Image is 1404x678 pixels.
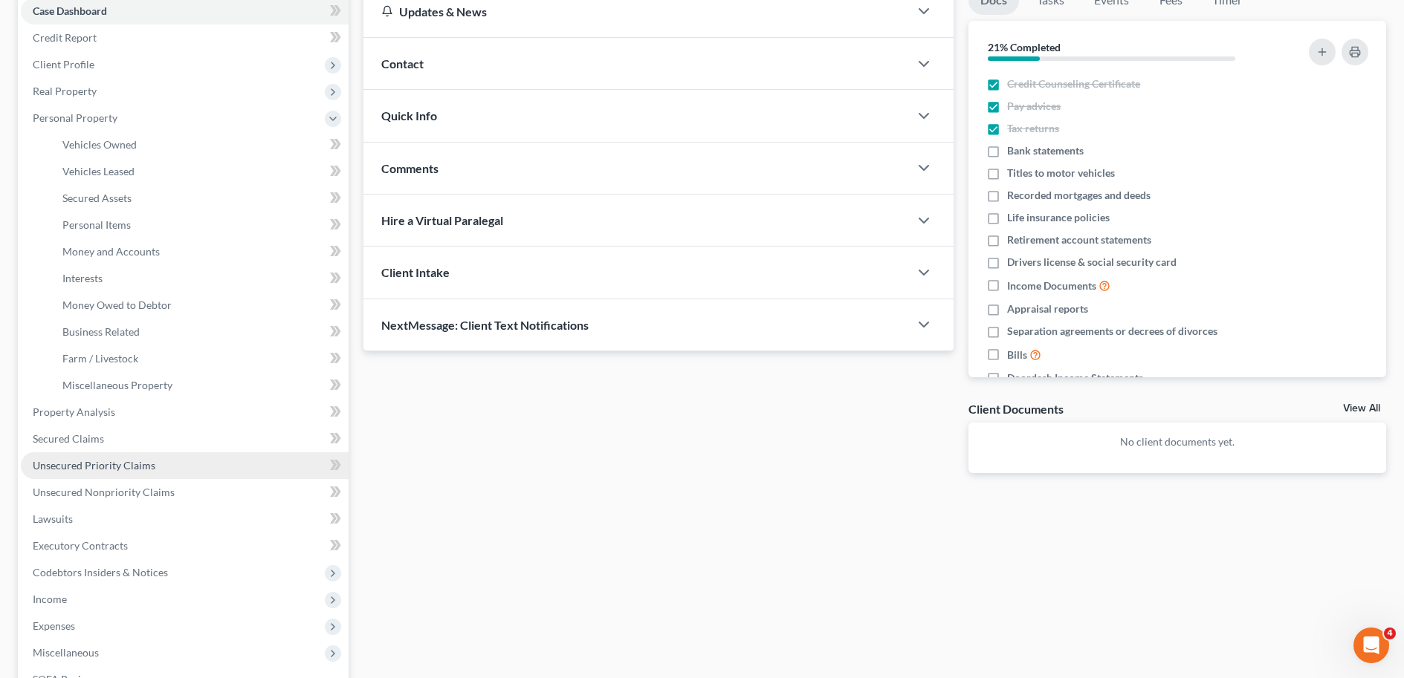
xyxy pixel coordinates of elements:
[33,85,97,97] span: Real Property
[62,192,132,204] span: Secured Assets
[33,619,75,632] span: Expenses
[51,372,349,399] a: Miscellaneous Property
[51,131,349,158] a: Vehicles Owned
[1384,628,1396,639] span: 4
[62,245,160,258] span: Money and Accounts
[33,593,67,605] span: Income
[1007,210,1110,225] span: Life insurance policies
[21,426,349,452] a: Secured Claims
[33,111,117,124] span: Personal Property
[381,56,424,71] span: Contact
[62,325,140,338] span: Business Related
[51,158,349,185] a: Vehicles Leased
[1007,99,1061,114] span: Pay advices
[33,539,128,552] span: Executory Contracts
[381,108,437,123] span: Quick Info
[21,479,349,506] a: Unsecured Nonpriority Claims
[980,434,1374,449] p: No client documents yet.
[1353,628,1389,663] iframe: Intercom live chat
[33,31,97,44] span: Credit Report
[1007,188,1151,203] span: Recorded mortgages and deeds
[1007,232,1151,247] span: Retirement account statements
[62,379,172,391] span: Miscellaneous Property
[51,265,349,292] a: Interests
[1007,143,1084,158] span: Bank statements
[62,299,172,311] span: Money Owed to Debtor
[62,272,103,284] span: Interests
[1007,348,1027,362] span: Bills
[62,165,135,177] span: Vehicles Leased
[33,405,115,418] span: Property Analysis
[33,486,175,498] span: Unsecured Nonpriority Claims
[1343,403,1380,414] a: View All
[51,238,349,265] a: Money and Accounts
[1007,255,1177,270] span: Drivers license & social security card
[51,292,349,319] a: Money Owed to Debtor
[62,138,137,151] span: Vehicles Owned
[62,218,131,231] span: Personal Items
[33,58,94,71] span: Client Profile
[1007,278,1096,293] span: Income Documents
[381,318,589,332] span: NextMessage: Client Text Notifications
[62,352,138,365] span: Farm / Livestock
[1007,324,1217,339] span: Separation agreements or decrees of divorces
[51,185,349,212] a: Secured Assets
[21,399,349,426] a: Property Analysis
[381,161,439,175] span: Comments
[33,512,73,525] span: Lawsuits
[1007,121,1059,136] span: Tax returns
[21,532,349,559] a: Executory Contracts
[33,566,168,578] span: Codebtors Insiders & Notices
[33,646,99,659] span: Miscellaneous
[1007,301,1088,316] span: Appraisal reports
[51,212,349,238] a: Personal Items
[33,4,107,17] span: Case Dashboard
[381,4,891,19] div: Updates & News
[968,401,1064,417] div: Client Documents
[51,319,349,345] a: Business Related
[21,25,349,51] a: Credit Report
[33,432,104,445] span: Secured Claims
[381,265,450,279] span: Client Intake
[1007,371,1143,385] span: Doordash Income Statements
[988,41,1061,53] strong: 21% Completed
[1007,166,1115,180] span: Titles to motor vehicles
[51,345,349,372] a: Farm / Livestock
[21,506,349,532] a: Lawsuits
[1007,76,1140,91] span: Credit Counseling Certificate
[33,459,155,472] span: Unsecured Priority Claims
[381,213,503,227] span: Hire a Virtual Paralegal
[21,452,349,479] a: Unsecured Priority Claims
